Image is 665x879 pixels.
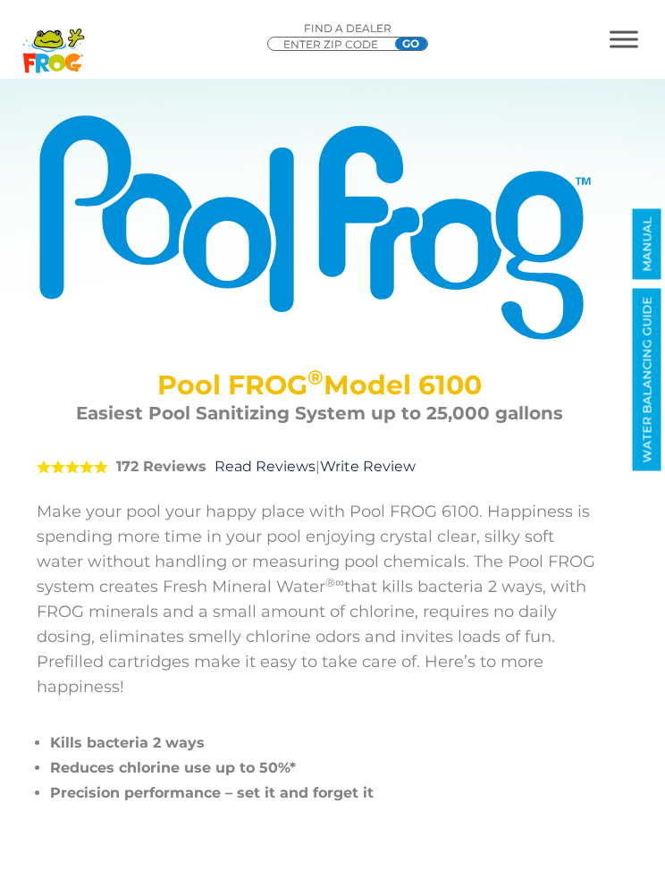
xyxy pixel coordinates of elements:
[37,499,602,699] p: Make your pool your happy place with Pool FROG 6100. Happiness is spending more time in your pool...
[13,5,94,73] img: Frog Products Logo
[307,365,324,390] sup: ®
[37,460,108,474] span: 5
[633,209,661,280] a: MANUAL
[610,30,638,47] button: MENU
[215,458,316,475] a: Read Reviews
[37,112,602,342] img: Product Logo
[267,21,428,37] p: Find A Dealer
[50,781,602,806] li: Precision performance – set it and forget it
[50,756,602,781] li: Reduces chlorine use up to 50%*
[55,401,584,426] h3: Easiest Pool Sanitizing System up to 25,000 gallons
[633,289,661,471] a: WATER BALANCING GUIDE
[395,38,427,50] input: GO
[116,458,206,475] strong: 172 Reviews
[55,369,584,401] h2: Pool FROG Model 6100
[325,575,344,589] sup: ®∞
[320,458,416,475] a: Write Review
[37,436,602,499] div: |
[50,731,602,756] li: Kills bacteria 2 ways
